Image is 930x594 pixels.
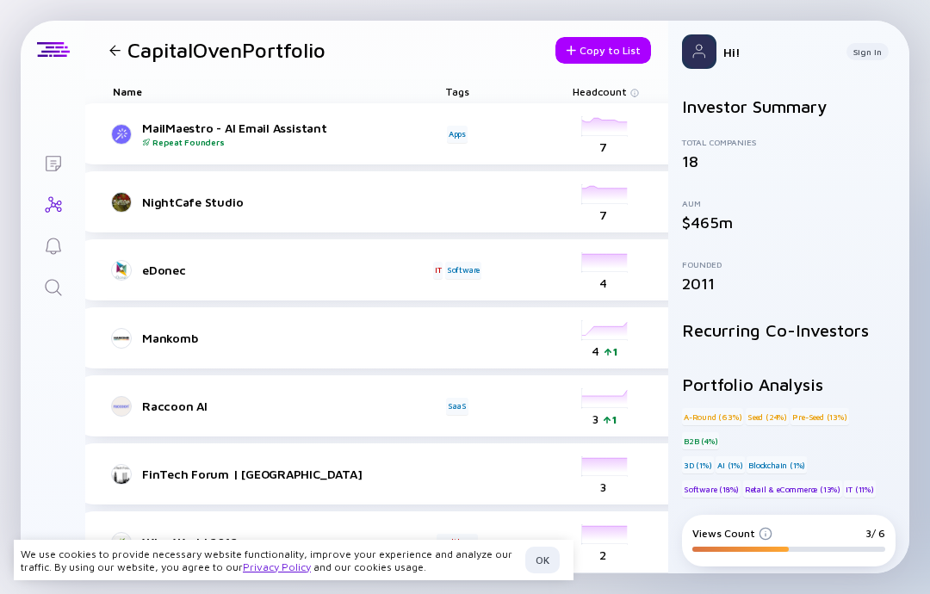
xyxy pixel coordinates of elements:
[127,38,325,62] h1: CapitalOven Portfolio
[113,396,409,417] a: Raccoon AI
[142,331,409,345] div: Mankomb
[446,398,468,415] div: SaaS
[682,275,896,293] div: 2011
[682,408,743,425] div: A-Round (63%)
[21,224,85,265] a: Reminders
[865,527,885,540] div: 3/ 6
[746,408,789,425] div: Seed (24%)
[682,152,896,170] div: 18
[142,195,409,209] div: NightCafe Studio
[682,374,896,394] h2: Portfolio Analysis
[142,263,409,277] div: eDonec
[682,198,896,208] div: AUM
[409,79,505,103] div: Tags
[142,535,409,549] div: Wise World 2012
[525,547,560,573] button: OK
[682,456,714,473] div: 3D (1%)
[142,467,409,481] div: FinTech Forum | [GEOGRAPHIC_DATA]
[682,432,719,449] div: B2B (4%)
[844,480,875,498] div: IT (11%)
[846,43,889,60] button: Sign In
[682,96,896,116] h2: Investor Summary
[716,456,745,473] div: AI (1%)
[573,85,627,98] span: Headcount
[142,399,409,413] div: Raccoon AI
[682,213,896,232] div: $465m
[682,259,896,269] div: Founded
[692,527,772,540] div: Views Count
[113,464,409,485] a: FinTech Forum | [GEOGRAPHIC_DATA]
[21,183,85,224] a: Investor Map
[21,265,85,306] a: Search
[723,45,833,59] div: Hi!
[743,480,842,498] div: Retail & eCommerce (13%)
[433,262,443,279] div: IT
[437,534,478,551] div: Healthcare
[682,34,716,69] img: Profile Picture
[682,320,896,340] h2: Recurring Co-Investors
[142,137,409,147] div: Repeat Founders
[113,328,409,349] a: Mankomb
[21,141,85,183] a: Lists
[113,121,409,147] a: MailMaestro - AI Email AssistantRepeat Founders
[142,121,409,147] div: MailMaestro - AI Email Assistant
[682,480,741,498] div: Software (18%)
[447,126,468,143] div: Apps
[113,260,409,281] a: eDonec
[21,548,518,573] div: We use cookies to provide necessary website functionality, improve your experience and analyze ou...
[555,37,651,64] button: Copy to List
[113,192,409,213] a: NightCafe Studio
[99,79,409,103] div: Name
[790,408,848,425] div: Pre-Seed (13%)
[113,532,409,553] a: Wise World 2012
[445,262,481,279] div: Software
[243,560,311,573] a: Privacy Policy
[682,137,896,147] div: Total Companies
[747,456,807,473] div: Blockchain (1%)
